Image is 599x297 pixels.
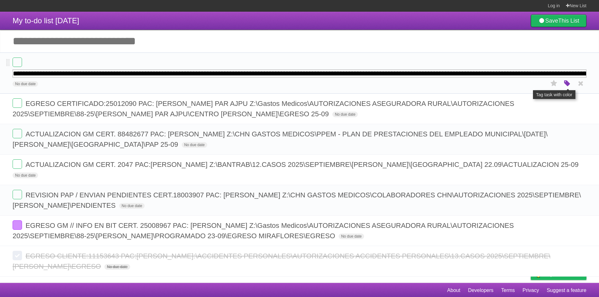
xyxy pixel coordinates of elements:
label: Done [13,58,22,67]
span: My to-do list [DATE] [13,16,79,25]
span: No due date [13,81,38,87]
b: This List [558,18,579,24]
label: Star task [548,78,560,89]
span: ACTUALIZACION GM CERT. 88482677 PAC: [PERSON_NAME] Z:\CHN GASTOS MEDICOS\PPEM - PLAN DE PRESTACIO... [13,130,548,148]
label: Done [13,129,22,138]
span: EGRESO CERTIFICADO:25012090 PAC: [PERSON_NAME] PAR AJPU Z:\Gastos Medicos\AUTORIZACIONES ASEGURAD... [13,100,514,118]
a: Privacy [523,284,539,296]
span: EGRESO CLIENTE:11153643 PAC:[PERSON_NAME]:\ACCIDENTES PERSONALES\AUTORIZACIONES ACCIDENTES PERSON... [13,252,550,270]
label: Done [13,220,22,230]
a: Terms [501,284,515,296]
span: No due date [339,234,364,239]
a: About [447,284,460,296]
span: ACTUALIZACION GM CERT. 2047 PAC:[PERSON_NAME] Z:\BANTRAB\12.CASOS 2025\SEPTIEMBRE\[PERSON_NAME]\[... [25,161,580,168]
label: Done [13,190,22,199]
span: No due date [182,142,207,148]
span: Buy me a coffee [544,269,583,280]
label: Done [13,251,22,260]
a: SaveThis List [531,14,586,27]
span: No due date [332,112,358,117]
span: REVISION PAP / ENVIAN PENDIENTES CERT.18003907 PAC: [PERSON_NAME] Z:\CHN GASTOS MEDICOS\COLABORAD... [13,191,581,209]
a: Suggest a feature [547,284,586,296]
span: EGRESO GM // INFO EN BIT CERT. 25008967 PAC: [PERSON_NAME] Z:\Gastos Medicos\AUTORIZACIONES ASEGU... [13,222,514,240]
label: Done [13,98,22,108]
a: Developers [468,284,493,296]
span: No due date [104,264,130,270]
span: No due date [13,173,38,178]
span: No due date [119,203,145,209]
label: Done [13,159,22,169]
